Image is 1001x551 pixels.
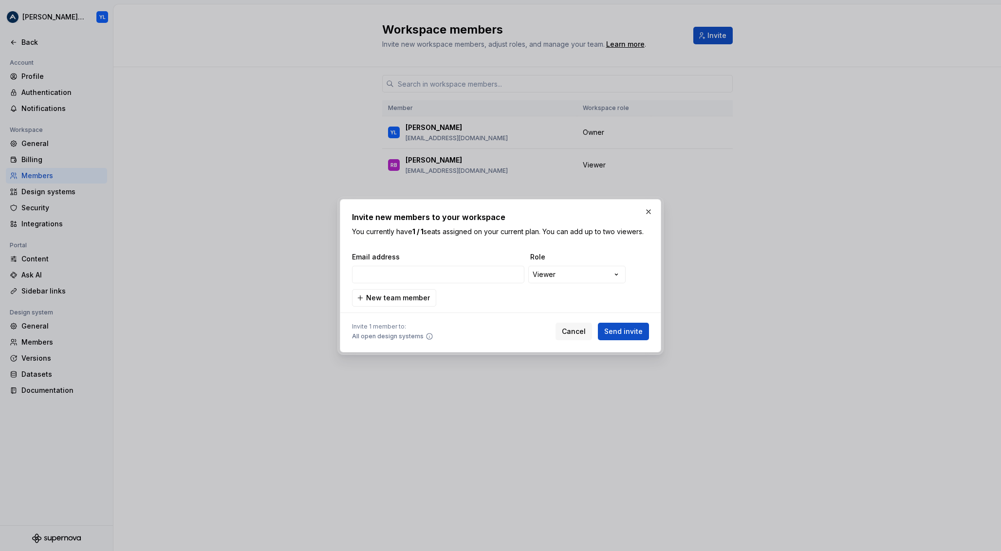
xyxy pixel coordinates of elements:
[352,332,424,340] span: All open design systems
[352,252,526,262] span: Email address
[352,227,649,237] p: You currently have seats assigned on your current plan. You can add up to two viewers.
[352,289,436,307] button: New team member
[556,323,592,340] button: Cancel
[366,293,430,303] span: New team member
[562,327,586,336] span: Cancel
[352,323,433,331] span: Invite 1 member to:
[604,327,643,336] span: Send invite
[412,227,424,236] b: 1 / 1
[352,211,649,223] h2: Invite new members to your workspace
[530,252,628,262] span: Role
[598,323,649,340] button: Send invite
